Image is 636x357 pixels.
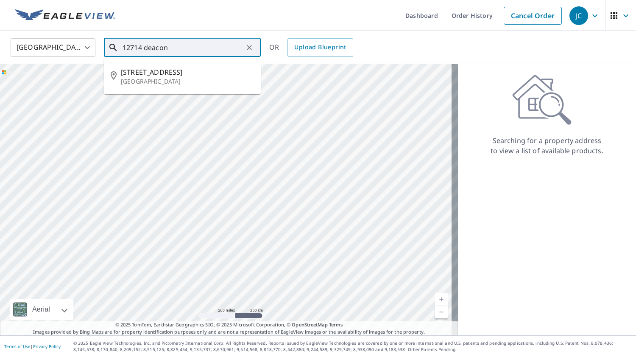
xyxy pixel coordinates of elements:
[123,36,243,59] input: Search by address or latitude-longitude
[504,7,562,25] a: Cancel Order
[115,321,343,329] span: © 2025 TomTom, Earthstar Geographics SIO, © 2025 Microsoft Corporation, ©
[294,42,346,53] span: Upload Blueprint
[15,9,115,22] img: EV Logo
[10,299,73,320] div: Aerial
[292,321,327,328] a: OpenStreetMap
[435,293,448,306] a: Current Level 5, Zoom In
[4,344,61,349] p: |
[569,6,588,25] div: JC
[435,306,448,318] a: Current Level 5, Zoom Out
[243,42,255,53] button: Clear
[4,343,31,349] a: Terms of Use
[329,321,343,328] a: Terms
[73,340,632,353] p: © 2025 Eagle View Technologies, Inc. and Pictometry International Corp. All Rights Reserved. Repo...
[121,67,254,77] span: [STREET_ADDRESS]
[30,299,53,320] div: Aerial
[11,36,95,59] div: [GEOGRAPHIC_DATA]
[33,343,61,349] a: Privacy Policy
[287,38,353,57] a: Upload Blueprint
[121,77,254,86] p: [GEOGRAPHIC_DATA]
[490,135,604,156] p: Searching for a property address to view a list of available products.
[269,38,353,57] div: OR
